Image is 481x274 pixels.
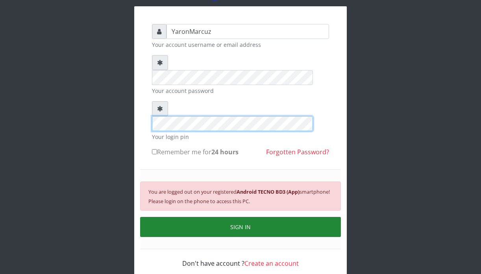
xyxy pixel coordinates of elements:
small: Your login pin [152,133,329,141]
button: SIGN IN [140,217,341,237]
small: Your account username or email address [152,41,329,49]
label: Remember me for [152,147,239,157]
input: Remember me for24 hours [152,149,157,154]
small: You are logged out on your registered smartphone! Please login on the phone to access this PC. [148,188,330,205]
b: 24 hours [211,148,239,156]
a: Create an account [244,259,299,268]
b: Android TECNO BD3 (App) [237,188,300,195]
div: Don't have account ? [152,249,329,268]
input: Username or email address [166,24,329,39]
small: Your account password [152,87,329,95]
a: Forgotten Password? [266,148,329,156]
